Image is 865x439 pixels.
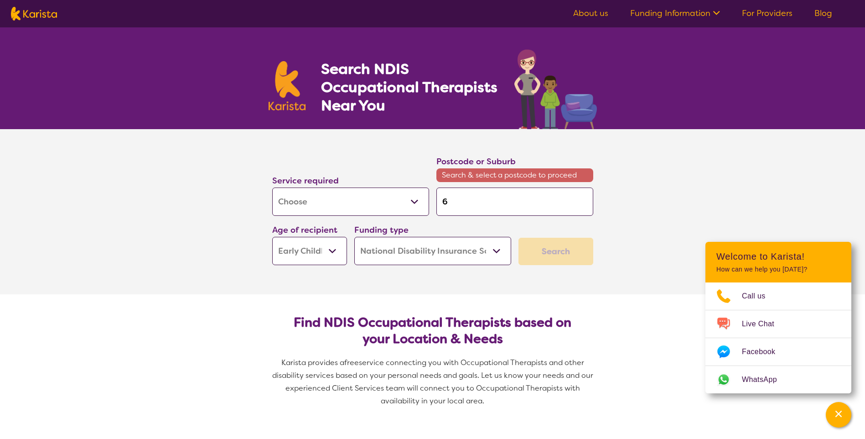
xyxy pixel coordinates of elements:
[826,402,851,428] button: Channel Menu
[742,317,785,331] span: Live Chat
[514,49,597,129] img: occupational-therapy
[716,251,840,262] h2: Welcome to Karista!
[281,358,344,367] span: Karista provides a
[742,373,788,387] span: WhatsApp
[354,225,409,235] label: Funding type
[11,7,57,21] img: Karista logo
[705,366,851,393] a: Web link opens in a new tab.
[344,358,359,367] span: free
[742,8,792,19] a: For Providers
[272,225,337,235] label: Age of recipient
[705,282,851,393] ul: Choose channel
[573,8,608,19] a: About us
[436,168,593,182] span: Search & select a postcode to proceed
[436,156,516,167] label: Postcode or Suburb
[716,266,840,273] p: How can we help you [DATE]?
[321,60,498,115] h1: Search NDIS Occupational Therapists Near You
[742,345,786,359] span: Facebook
[630,8,720,19] a: Funding Information
[280,314,586,347] h2: Find NDIS Occupational Therapists based on your Location & Needs
[272,175,339,186] label: Service required
[705,242,851,393] div: Channel Menu
[814,8,832,19] a: Blog
[436,188,593,216] input: Type
[742,289,777,303] span: Call us
[269,61,306,110] img: Karista logo
[272,358,595,406] span: service connecting you with Occupational Therapists and other disability services based on your p...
